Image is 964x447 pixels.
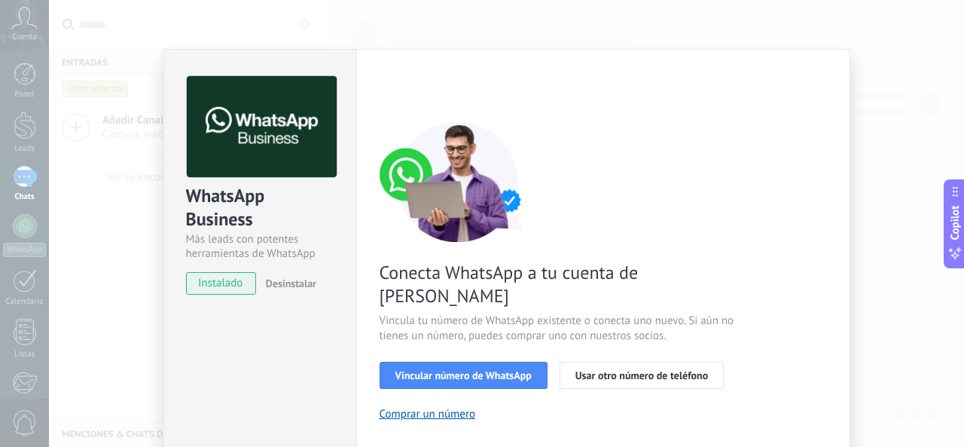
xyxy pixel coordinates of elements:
[187,76,337,178] img: logo_main.png
[186,184,334,232] div: WhatsApp Business
[947,205,962,240] span: Copilot
[575,370,708,381] span: Usar otro número de teléfono
[380,362,548,389] button: Vincular número de WhatsApp
[560,362,724,389] button: Usar otro número de teléfono
[260,272,316,295] button: Desinstalar
[380,314,738,344] span: Vincula tu número de WhatsApp existente o conecta uno nuevo. Si aún no tienes un número, puedes c...
[380,121,538,242] img: connect number
[266,277,316,290] span: Desinstalar
[186,232,334,261] div: Más leads con potentes herramientas de WhatsApp
[380,261,738,308] span: Conecta WhatsApp a tu cuenta de [PERSON_NAME]
[187,272,255,295] span: instalado
[380,407,476,421] button: Comprar un número
[395,370,532,381] span: Vincular número de WhatsApp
